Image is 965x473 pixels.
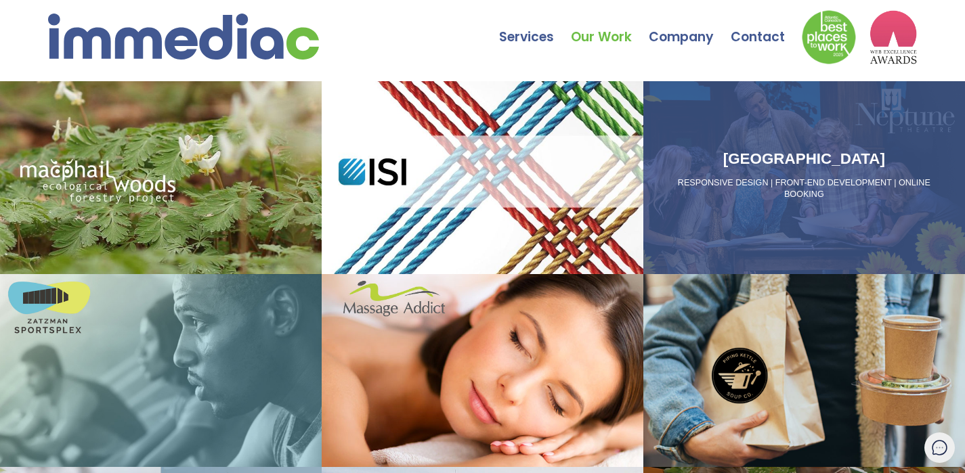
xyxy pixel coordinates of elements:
h3: [GEOGRAPHIC_DATA] [649,148,960,171]
img: logo2_wea_nobg.webp [870,10,917,64]
img: immediac [48,14,319,60]
a: [GEOGRAPHIC_DATA] RESPONSIVE DESIGN | FRONT-END DEVELOPMENT | ONLINE BOOKING [643,81,965,274]
a: Contact [731,3,802,51]
a: Our Work [571,3,649,51]
a: Services [499,3,571,51]
img: Down [802,10,856,64]
a: Company [649,3,731,51]
p: RESPONSIVE DESIGN | FRONT-END DEVELOPMENT | ONLINE BOOKING [649,177,960,201]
